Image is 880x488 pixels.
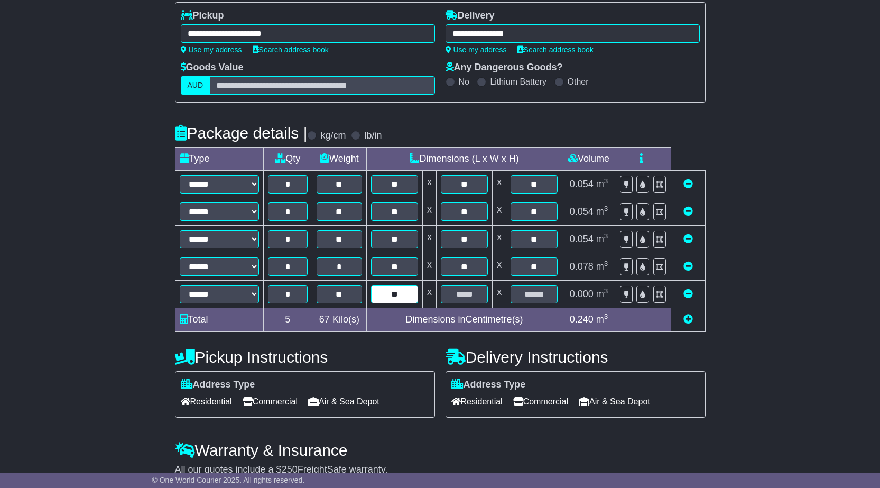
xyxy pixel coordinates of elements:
span: 0.000 [570,289,594,299]
td: Dimensions (L x W x H) [366,148,562,171]
span: m [596,314,608,325]
label: Goods Value [181,62,244,73]
sup: 3 [604,232,608,240]
span: 0.078 [570,261,594,272]
a: Add new item [683,314,693,325]
sup: 3 [604,205,608,213]
td: x [493,226,506,253]
td: Kilo(s) [312,308,367,332]
div: All our quotes include a $ FreightSafe warranty. [175,464,706,476]
td: x [422,171,436,198]
label: Delivery [446,10,495,22]
sup: 3 [604,177,608,185]
td: x [422,281,436,308]
h4: Warranty & Insurance [175,441,706,459]
td: Total [175,308,263,332]
sup: 3 [604,260,608,268]
label: Other [568,77,589,87]
label: Address Type [451,379,526,391]
span: 0.240 [570,314,594,325]
span: Air & Sea Depot [579,393,650,410]
label: kg/cm [320,130,346,142]
span: Commercial [513,393,568,410]
td: Qty [263,148,312,171]
a: Remove this item [683,206,693,217]
label: Address Type [181,379,255,391]
a: Search address book [253,45,329,54]
sup: 3 [604,287,608,295]
span: m [596,206,608,217]
td: Weight [312,148,367,171]
label: lb/in [364,130,382,142]
label: Lithium Battery [490,77,546,87]
a: Remove this item [683,261,693,272]
td: Type [175,148,263,171]
h4: Delivery Instructions [446,348,706,366]
span: 67 [319,314,330,325]
span: Residential [451,393,503,410]
td: x [493,171,506,198]
span: Air & Sea Depot [308,393,379,410]
a: Remove this item [683,179,693,189]
td: x [422,198,436,226]
span: m [596,261,608,272]
span: 0.054 [570,206,594,217]
td: x [493,198,506,226]
td: Volume [562,148,615,171]
span: © One World Courier 2025. All rights reserved. [152,476,305,484]
sup: 3 [604,312,608,320]
label: Any Dangerous Goods? [446,62,563,73]
td: Dimensions in Centimetre(s) [366,308,562,332]
span: 250 [282,464,298,475]
span: 0.054 [570,179,594,189]
a: Search address book [517,45,594,54]
label: AUD [181,76,210,95]
td: x [493,281,506,308]
label: No [459,77,469,87]
span: 0.054 [570,234,594,244]
a: Remove this item [683,234,693,244]
td: x [422,226,436,253]
td: x [493,253,506,281]
a: Remove this item [683,289,693,299]
span: m [596,234,608,244]
h4: Pickup Instructions [175,348,435,366]
span: m [596,289,608,299]
label: Pickup [181,10,224,22]
td: x [422,253,436,281]
a: Use my address [446,45,507,54]
a: Use my address [181,45,242,54]
span: Residential [181,393,232,410]
h4: Package details | [175,124,308,142]
td: 5 [263,308,312,332]
span: m [596,179,608,189]
span: Commercial [243,393,298,410]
